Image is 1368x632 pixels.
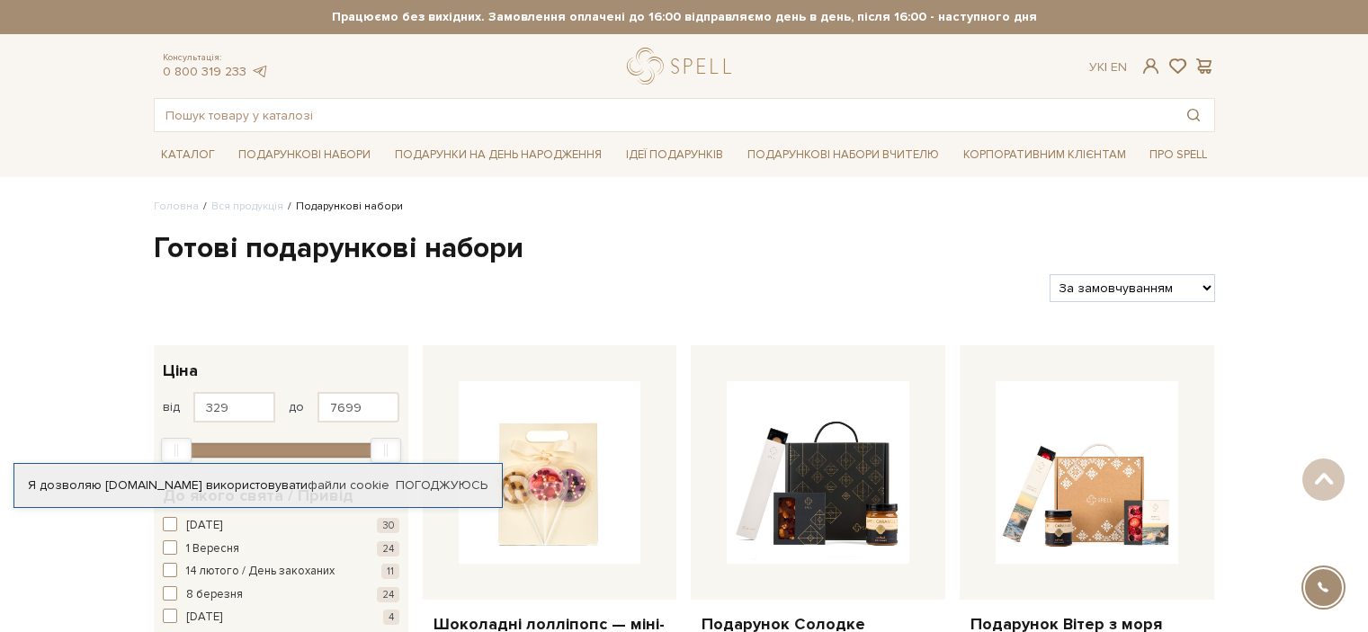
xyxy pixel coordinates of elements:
a: файли cookie [308,477,389,493]
a: Каталог [154,141,222,169]
button: [DATE] 30 [163,517,399,535]
span: 30 [377,518,399,533]
div: Min [161,438,192,463]
span: до [289,399,304,415]
button: 14 лютого / День закоханих 11 [163,563,399,581]
div: Max [371,438,401,463]
span: 4 [383,610,399,625]
a: Подарунки на День народження [388,141,609,169]
input: Ціна [317,392,399,423]
span: [DATE] [186,609,222,627]
h1: Готові подарункові набори [154,230,1215,268]
a: Ідеї подарунків [619,141,730,169]
a: Подарункові набори Вчителю [740,139,946,170]
div: Ук [1089,59,1127,76]
input: Ціна [193,392,275,423]
a: En [1111,59,1127,75]
div: Я дозволяю [DOMAIN_NAME] використовувати [14,477,502,494]
a: 0 800 319 233 [163,64,246,79]
span: Ціна [163,359,198,383]
a: Вся продукція [211,200,283,213]
a: logo [627,48,739,85]
span: 14 лютого / День закоханих [186,563,335,581]
span: [DATE] [186,517,222,535]
span: 1 Вересня [186,540,239,558]
span: 24 [377,541,399,556]
a: Корпоративним клієнтам [956,141,1133,169]
span: 11 [381,564,399,579]
input: Пошук товару у каталозі [155,99,1173,131]
a: telegram [251,64,269,79]
span: | [1104,59,1107,75]
button: 1 Вересня 24 [163,540,399,558]
button: Пошук товару у каталозі [1173,99,1214,131]
a: Головна [154,200,199,213]
span: 24 [377,587,399,602]
button: [DATE] 4 [163,609,399,627]
span: 8 березня [186,586,243,604]
a: Подарункові набори [231,141,378,169]
strong: Працюємо без вихідних. Замовлення оплачені до 16:00 відправляємо день в день, після 16:00 - насту... [154,9,1215,25]
li: Подарункові набори [283,199,403,215]
span: від [163,399,180,415]
span: Консультація: [163,52,269,64]
button: 8 березня 24 [163,586,399,604]
a: Погоджуюсь [396,477,487,494]
a: Про Spell [1142,141,1214,169]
